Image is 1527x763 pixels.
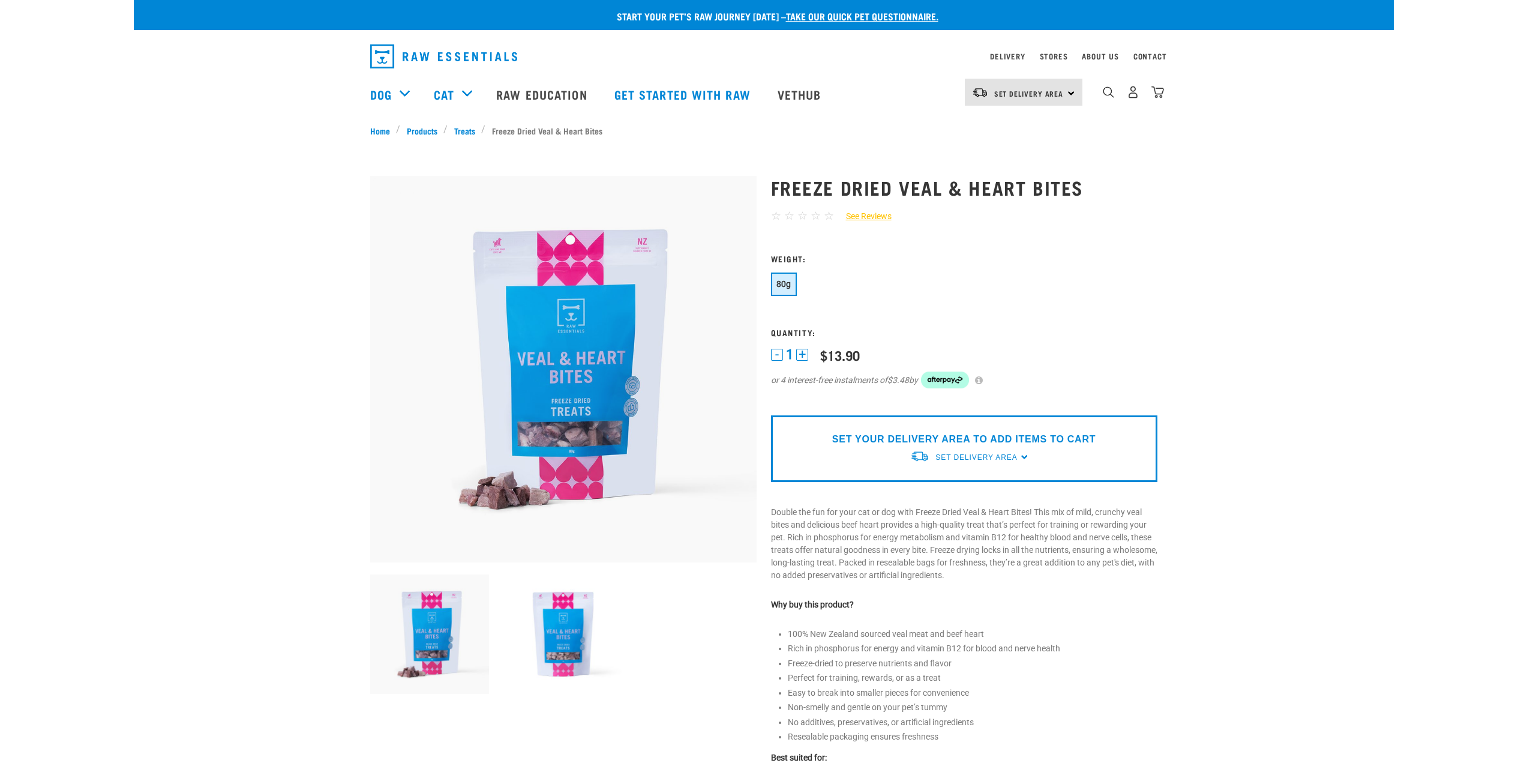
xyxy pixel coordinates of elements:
a: Get started with Raw [602,70,766,118]
div: $13.90 [820,348,860,363]
span: $3.48 [887,374,909,387]
img: Raw Essentials Logo [370,44,517,68]
a: Home [370,124,397,137]
img: Raw Essentials Freeze Dried Veal & Heart Bites Treats [370,176,757,562]
nav: breadcrumbs [370,124,1157,137]
nav: dropdown navigation [361,40,1167,73]
h3: Quantity: [771,328,1157,337]
strong: Best suited for: [771,753,827,762]
span: ☆ [811,209,821,223]
li: Perfect for training, rewards, or as a treat [788,672,1157,684]
span: ☆ [784,209,794,223]
span: Set Delivery Area [994,91,1064,95]
span: 80g [776,279,791,289]
a: See Reviews [834,210,892,223]
span: ☆ [771,209,781,223]
li: Rich in phosphorus for energy and vitamin B12 for blood and nerve health [788,642,1157,655]
li: Freeze-dried to preserve nutrients and flavor [788,657,1157,670]
a: Delivery [990,54,1025,58]
a: Raw Education [484,70,602,118]
img: Raw Essentials Veal And Heart Bites Treats [503,575,623,694]
button: 80g [771,273,797,296]
span: Set Delivery Area [935,453,1017,462]
li: Easy to break into smaller pieces for convenience [788,687,1157,699]
a: Stores [1040,54,1068,58]
a: Cat [434,85,454,103]
li: No additives, preservatives, or artificial ingredients [788,716,1157,729]
p: Double the fun for your cat or dog with Freeze Dried Veal & Heart Bites! This mix of mild, crunch... [771,506,1157,582]
li: Non-smelly and gentle on your pet’s tummy [788,701,1157,714]
button: - [771,349,783,361]
button: + [796,349,808,361]
img: user.png [1127,86,1139,98]
h1: Freeze Dried Veal & Heart Bites [771,176,1157,198]
a: Vethub [766,70,836,118]
p: Start your pet’s raw journey [DATE] – [143,9,1403,23]
span: ☆ [824,209,834,223]
nav: dropdown navigation [134,70,1394,118]
a: Dog [370,85,392,103]
img: Raw Essentials Freeze Dried Veal & Heart Bites Treats [370,575,490,694]
img: van-moving.png [972,87,988,98]
li: 100% New Zealand sourced veal meat and beef heart [788,628,1157,641]
img: van-moving.png [910,450,929,463]
img: Afterpay [921,372,969,388]
img: home-icon@2x.png [1151,86,1164,98]
p: SET YOUR DELIVERY AREA TO ADD ITEMS TO CART [832,432,1096,447]
a: About Us [1082,54,1118,58]
span: 1 [786,348,793,361]
div: or 4 interest-free instalments of by [771,372,1157,388]
a: take our quick pet questionnaire. [786,13,938,19]
img: home-icon-1@2x.png [1103,86,1114,98]
h3: Weight: [771,254,1157,263]
a: Treats [448,124,481,137]
a: Products [400,124,443,137]
li: Resealable packaging ensures freshness [788,731,1157,743]
a: Contact [1133,54,1167,58]
strong: Why buy this product? [771,600,854,609]
span: ☆ [797,209,808,223]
